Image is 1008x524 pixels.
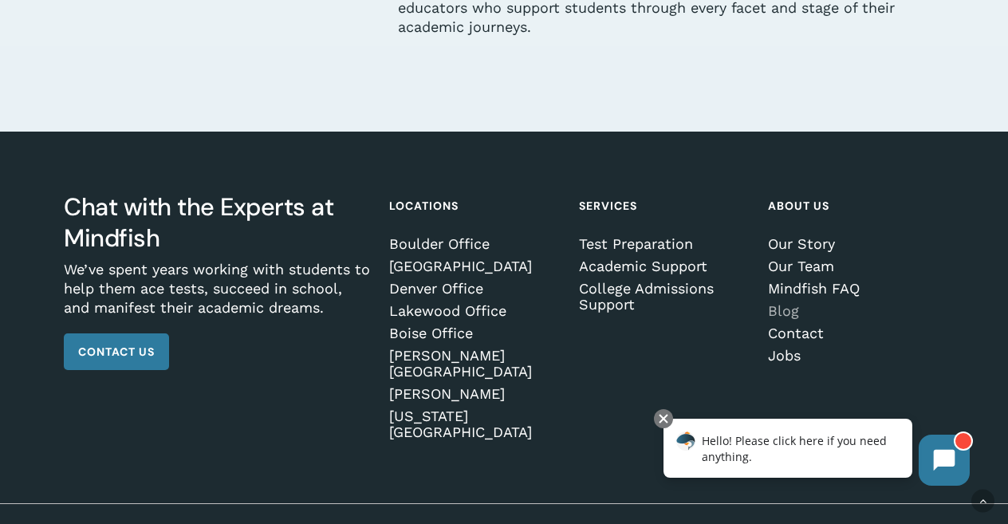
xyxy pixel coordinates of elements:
[389,191,561,220] h4: Locations
[579,191,750,220] h4: Services
[768,258,939,274] a: Our Team
[389,281,561,297] a: Denver Office
[389,258,561,274] a: [GEOGRAPHIC_DATA]
[389,408,561,440] a: [US_STATE][GEOGRAPHIC_DATA]
[579,258,750,274] a: Academic Support
[768,303,939,319] a: Blog
[768,191,939,220] h4: About Us
[579,236,750,252] a: Test Preparation
[389,236,561,252] a: Boulder Office
[64,333,169,370] a: Contact Us
[389,386,561,402] a: [PERSON_NAME]
[389,325,561,341] a: Boise Office
[768,325,939,341] a: Contact
[389,303,561,319] a: Lakewood Office
[768,281,939,297] a: Mindfish FAQ
[64,191,372,254] h3: Chat with the Experts at Mindfish
[389,348,561,380] a: [PERSON_NAME][GEOGRAPHIC_DATA]
[647,406,986,502] iframe: Chatbot
[768,236,939,252] a: Our Story
[768,348,939,364] a: Jobs
[64,260,372,333] p: We’ve spent years working with students to help them ace tests, succeed in school, and manifest t...
[579,281,750,313] a: College Admissions Support
[78,344,155,360] span: Contact Us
